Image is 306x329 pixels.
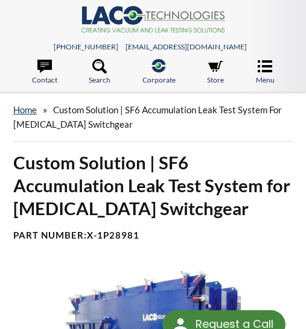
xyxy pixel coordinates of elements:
a: [EMAIL_ADDRESS][DOMAIN_NAME] [126,42,247,51]
a: Contact [32,59,57,86]
div: » [13,93,293,142]
a: [PHONE_NUMBER] [54,42,118,51]
h4: Part Number: [13,230,293,242]
h1: Custom Solution | SF6 Accumulation Leak Test System for [MEDICAL_DATA] Switchgear [13,151,293,220]
a: home [13,104,37,115]
b: X-1P28981 [87,230,139,240]
span: Custom Solution | SF6 Accumulation Leak Test System for [MEDICAL_DATA] Switchgear [13,104,282,130]
a: Menu [256,59,275,86]
a: Search [89,59,110,86]
a: Store [207,59,224,86]
span: Corporate [142,74,176,86]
